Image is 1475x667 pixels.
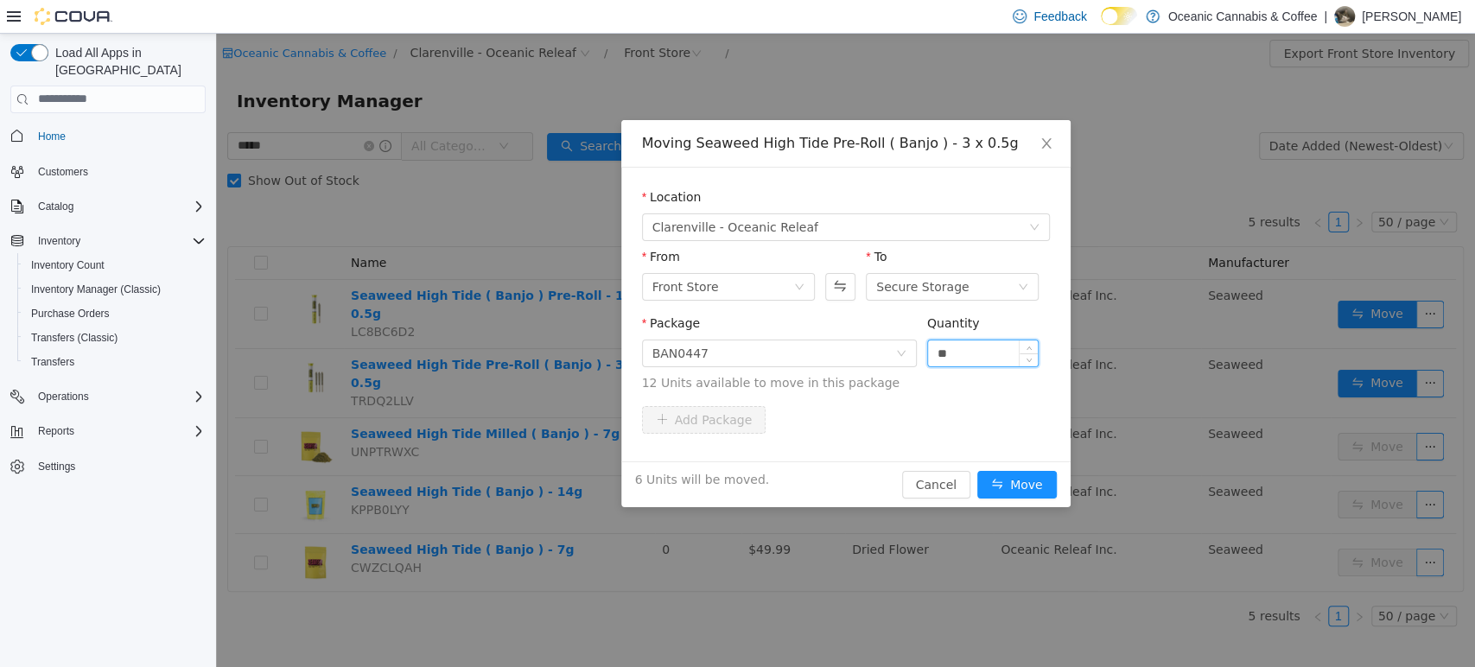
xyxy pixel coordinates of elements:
[31,283,161,296] span: Inventory Manager (Classic)
[609,239,639,267] button: Swap
[31,231,87,251] button: Inventory
[3,229,213,253] button: Inventory
[17,302,213,326] button: Purchase Orders
[3,124,213,149] button: Home
[17,326,213,350] button: Transfers (Classic)
[802,248,812,260] i: icon: down
[17,253,213,277] button: Inventory Count
[17,277,213,302] button: Inventory Manager (Classic)
[24,279,168,300] a: Inventory Manager (Classic)
[3,159,213,184] button: Customers
[24,327,206,348] span: Transfers (Classic)
[24,303,117,324] a: Purchase Orders
[711,283,764,296] label: Quantity
[712,307,823,333] input: Quantity
[31,161,206,182] span: Customers
[1362,6,1461,27] p: [PERSON_NAME]
[426,156,486,170] label: Location
[811,311,817,317] i: icon: up
[31,421,81,441] button: Reports
[578,248,588,260] i: icon: down
[24,352,206,372] span: Transfers
[38,460,75,473] span: Settings
[24,303,206,324] span: Purchase Orders
[1168,6,1318,27] p: Oceanic Cannabis & Coffee
[680,314,690,327] i: icon: down
[426,372,550,400] button: icon: plusAdd Package
[806,86,855,135] button: Close
[31,331,118,345] span: Transfers (Classic)
[38,165,88,179] span: Customers
[38,234,80,248] span: Inventory
[31,421,206,441] span: Reports
[31,386,96,407] button: Operations
[35,8,112,25] img: Cova
[1101,7,1137,25] input: Dark Mode
[811,324,817,330] i: icon: down
[31,355,74,369] span: Transfers
[31,386,206,407] span: Operations
[24,255,111,276] a: Inventory Count
[38,200,73,213] span: Catalog
[813,188,823,200] i: icon: down
[24,352,81,372] a: Transfers
[31,455,206,477] span: Settings
[823,103,837,117] i: icon: close
[3,384,213,409] button: Operations
[1101,25,1102,26] span: Dark Mode
[31,196,206,217] span: Catalog
[24,255,206,276] span: Inventory Count
[426,100,834,119] div: Moving Seaweed High Tide Pre-Roll ( Banjo ) - 3 x 0.5g
[3,454,213,479] button: Settings
[426,216,464,230] label: From
[24,327,124,348] a: Transfers (Classic)
[1324,6,1327,27] p: |
[804,307,822,320] span: Increase Value
[804,320,822,333] span: Decrease Value
[31,162,95,182] a: Customers
[436,181,602,206] span: Clarenville - Oceanic Releaf
[10,117,206,524] nav: Complex example
[31,231,206,251] span: Inventory
[38,424,74,438] span: Reports
[31,307,110,321] span: Purchase Orders
[3,419,213,443] button: Reports
[686,437,754,465] button: Cancel
[436,240,503,266] div: Front Store
[31,258,105,272] span: Inventory Count
[38,130,66,143] span: Home
[31,125,206,147] span: Home
[419,437,554,455] span: 6 Units will be moved.
[24,279,206,300] span: Inventory Manager (Classic)
[426,283,484,296] label: Package
[436,307,493,333] div: BAN0447
[48,44,206,79] span: Load All Apps in [GEOGRAPHIC_DATA]
[31,456,82,477] a: Settings
[660,240,753,266] div: Secure Storage
[650,216,671,230] label: To
[17,350,213,374] button: Transfers
[1334,6,1355,27] div: Paige Humby
[426,340,834,359] span: 12 Units available to move in this package
[38,390,89,403] span: Operations
[1033,8,1086,25] span: Feedback
[3,194,213,219] button: Catalog
[761,437,841,465] button: icon: swapMove
[31,126,73,147] a: Home
[31,196,80,217] button: Catalog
